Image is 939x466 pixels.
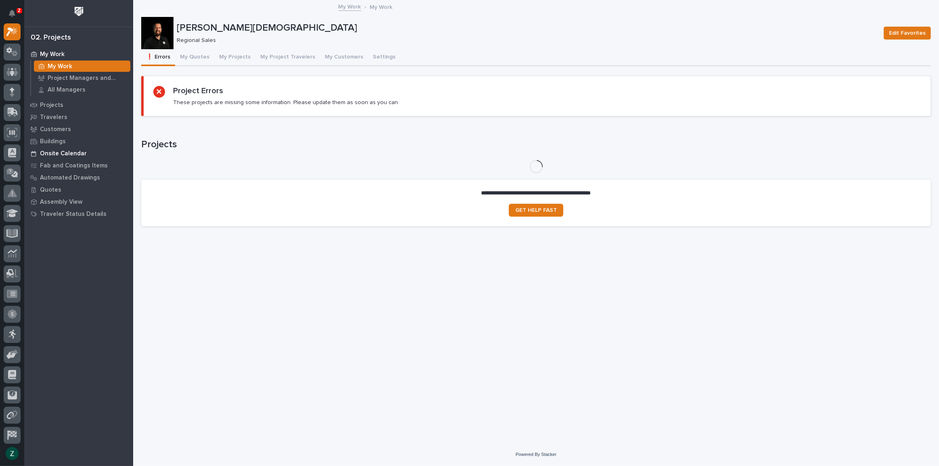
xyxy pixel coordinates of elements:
a: Powered By Stacker [516,452,556,457]
p: My Work [48,63,72,70]
button: ❗ Errors [141,49,175,66]
p: 2 [18,8,21,13]
p: [PERSON_NAME][DEMOGRAPHIC_DATA] [177,22,877,34]
a: Project Managers and Engineers [31,72,133,84]
p: Fab and Coatings Items [40,162,108,169]
button: My Customers [320,49,368,66]
p: Assembly View [40,199,82,206]
a: My Work [24,48,133,60]
a: GET HELP FAST [509,204,563,217]
p: Onsite Calendar [40,150,87,157]
h1: Projects [141,139,931,150]
a: My Work [31,61,133,72]
button: My Projects [214,49,255,66]
p: My Work [40,51,65,58]
div: 02. Projects [31,33,71,42]
button: Notifications [4,5,21,22]
a: Automated Drawings [24,171,133,184]
button: users-avatar [4,445,21,462]
a: Onsite Calendar [24,147,133,159]
p: Traveler Status Details [40,211,107,218]
a: Traveler Status Details [24,208,133,220]
span: GET HELP FAST [515,207,557,213]
p: Buildings [40,138,66,145]
a: Projects [24,99,133,111]
a: My Work [339,2,361,11]
a: Fab and Coatings Items [24,159,133,171]
p: Projects [40,102,63,109]
span: Edit Favorites [889,28,926,38]
button: My Project Travelers [255,49,320,66]
p: These projects are missing some information. Please update them as soon as you can. [173,99,399,106]
a: Customers [24,123,133,135]
button: My Quotes [175,49,214,66]
a: All Managers [31,84,133,95]
a: Quotes [24,184,133,196]
button: Edit Favorites [884,27,931,40]
p: Automated Drawings [40,174,100,182]
a: Travelers [24,111,133,123]
div: Notifications2 [10,10,21,23]
button: Settings [368,49,400,66]
p: Travelers [40,114,67,121]
h2: Project Errors [173,86,223,96]
a: Assembly View [24,196,133,208]
img: Workspace Logo [71,4,86,19]
p: Project Managers and Engineers [48,75,127,82]
p: Customers [40,126,71,133]
p: My Work [370,2,393,11]
p: Regional Sales [177,37,874,44]
p: All Managers [48,86,86,94]
a: Buildings [24,135,133,147]
p: Quotes [40,186,61,194]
